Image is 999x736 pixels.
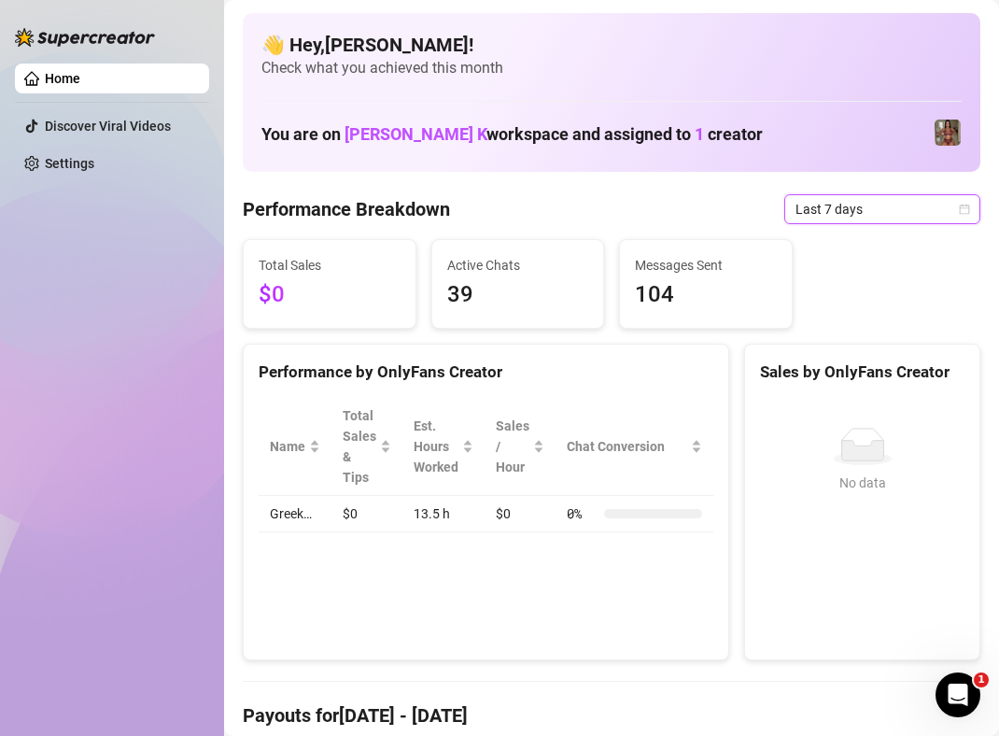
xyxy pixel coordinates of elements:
h1: You are on workspace and assigned to creator [261,124,763,145]
span: 39 [447,277,589,313]
td: $0 [485,496,556,532]
span: Check what you achieved this month [261,58,962,78]
span: 1 [695,124,704,144]
td: 13.5 h [402,496,485,532]
a: Settings [45,156,94,171]
a: Discover Viral Videos [45,119,171,134]
span: Total Sales & Tips [343,405,376,488]
h4: 👋 Hey, [PERSON_NAME] ! [261,32,962,58]
a: Home [45,71,80,86]
span: Last 7 days [795,195,969,223]
th: Total Sales & Tips [331,398,402,496]
span: Chat Conversion [567,436,687,457]
th: Name [259,398,331,496]
h4: Payouts for [DATE] - [DATE] [243,702,980,729]
span: 104 [635,277,777,313]
span: calendar [959,204,970,215]
div: Performance by OnlyFans Creator [259,360,713,385]
div: Est. Hours Worked [414,416,458,477]
th: Sales / Hour [485,398,556,496]
span: Name [270,436,305,457]
span: 1 [974,672,989,687]
span: Total Sales [259,255,401,276]
span: Messages Sent [635,255,777,276]
td: Greek… [259,496,331,532]
div: Sales by OnlyFans Creator [760,360,964,385]
th: Chat Conversion [556,398,713,496]
span: 0 % [567,503,597,524]
span: $0 [259,277,401,313]
img: Greek [935,120,961,146]
span: Active Chats [447,255,589,276]
iframe: Intercom live chat [936,672,980,717]
span: [PERSON_NAME] K [345,124,486,144]
h4: Performance Breakdown [243,196,450,222]
td: $0 [331,496,402,532]
span: Sales / Hour [496,416,529,477]
div: No data [767,473,957,493]
img: logo-BBDzfeDw.svg [15,28,155,47]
